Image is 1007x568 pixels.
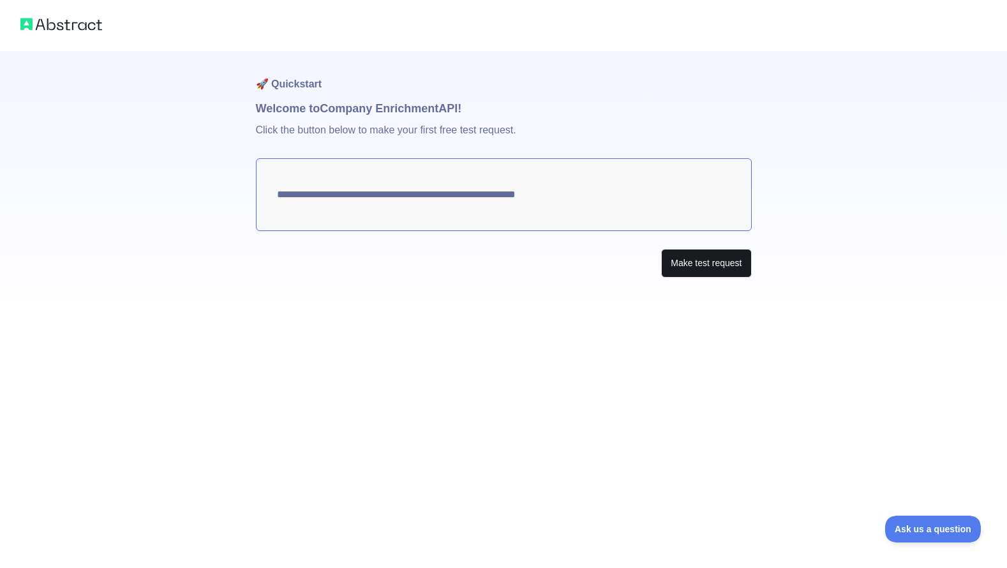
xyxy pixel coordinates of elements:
[661,249,751,278] button: Make test request
[256,51,752,100] h1: 🚀 Quickstart
[885,516,981,542] iframe: Toggle Customer Support
[20,15,102,33] img: Abstract logo
[256,100,752,117] h1: Welcome to Company Enrichment API!
[256,117,752,158] p: Click the button below to make your first free test request.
